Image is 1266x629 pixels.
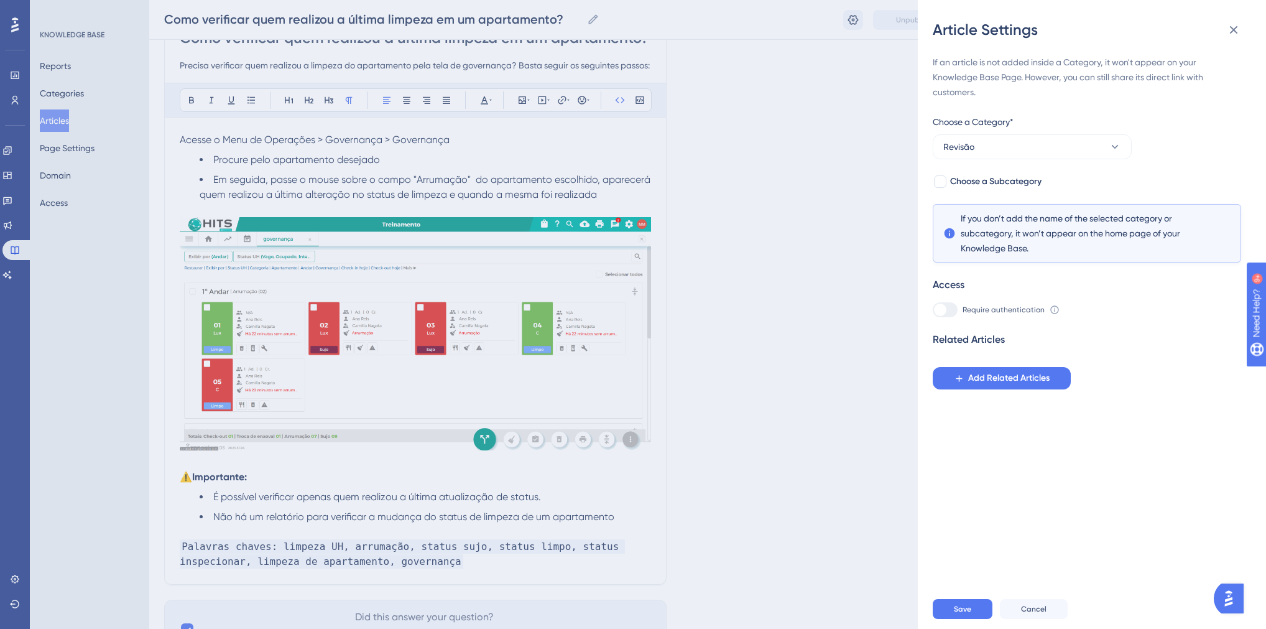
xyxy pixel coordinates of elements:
[954,604,971,614] span: Save
[933,114,1014,129] span: Choose a Category*
[29,3,78,18] span: Need Help?
[961,211,1213,256] span: If you don’t add the name of the selected category or subcategory, it won’t appear on the home pa...
[933,55,1241,100] div: If an article is not added inside a Category, it won't appear on your Knowledge Base Page. Howeve...
[963,305,1045,315] span: Require authentication
[1214,580,1251,617] iframe: UserGuiding AI Assistant Launcher
[1000,599,1068,619] button: Cancel
[933,332,1005,347] div: Related Articles
[933,599,992,619] button: Save
[933,277,964,292] div: Access
[933,367,1071,389] button: Add Related Articles
[85,6,92,16] div: 9+
[943,139,974,154] span: Revisão
[968,371,1050,386] span: Add Related Articles
[1021,604,1047,614] span: Cancel
[950,174,1042,189] span: Choose a Subcategory
[933,20,1251,40] div: Article Settings
[933,134,1132,159] button: Revisão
